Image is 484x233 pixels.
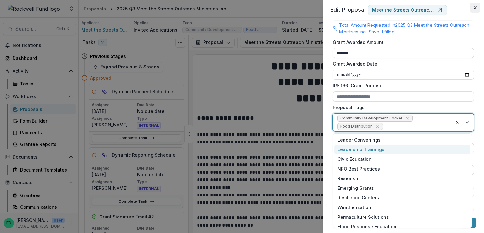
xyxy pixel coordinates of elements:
div: Remove Community Development Docket [404,115,411,121]
span: Community Development Docket [340,116,402,120]
div: Remove Food Distribution [374,123,381,130]
label: Grant Awarded Date [333,61,470,67]
div: Research [334,173,470,183]
div: Leadership Trainings [334,145,470,154]
label: Grant Awarded Amount [333,39,470,45]
div: Civic Education [334,154,470,164]
div: Permaculture Solutions [334,212,470,222]
label: Proposal Tags [333,104,470,111]
div: NPO Best Practices [334,164,470,174]
div: Clear selected options [453,119,461,126]
label: IRS 990 Grant Purpose [333,82,470,89]
div: Emerging Grants [334,183,470,193]
span: Food Distribution [340,124,372,129]
a: Meet the Streets Outreach Ministries Inc [368,5,447,15]
button: Close [470,3,480,13]
div: Flood Response Education [334,222,470,231]
p: Total Amount Requested in 2025 Q3 Meet the Streets Outreach Ministries Inc - Save if filled [339,22,474,35]
span: Edit Proposal [330,6,366,13]
p: Meet the Streets Outreach Ministries Inc [372,8,435,13]
div: Weatherization [334,202,470,212]
div: Resilience Centers [334,193,470,203]
div: Leader Convenings [334,135,470,145]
